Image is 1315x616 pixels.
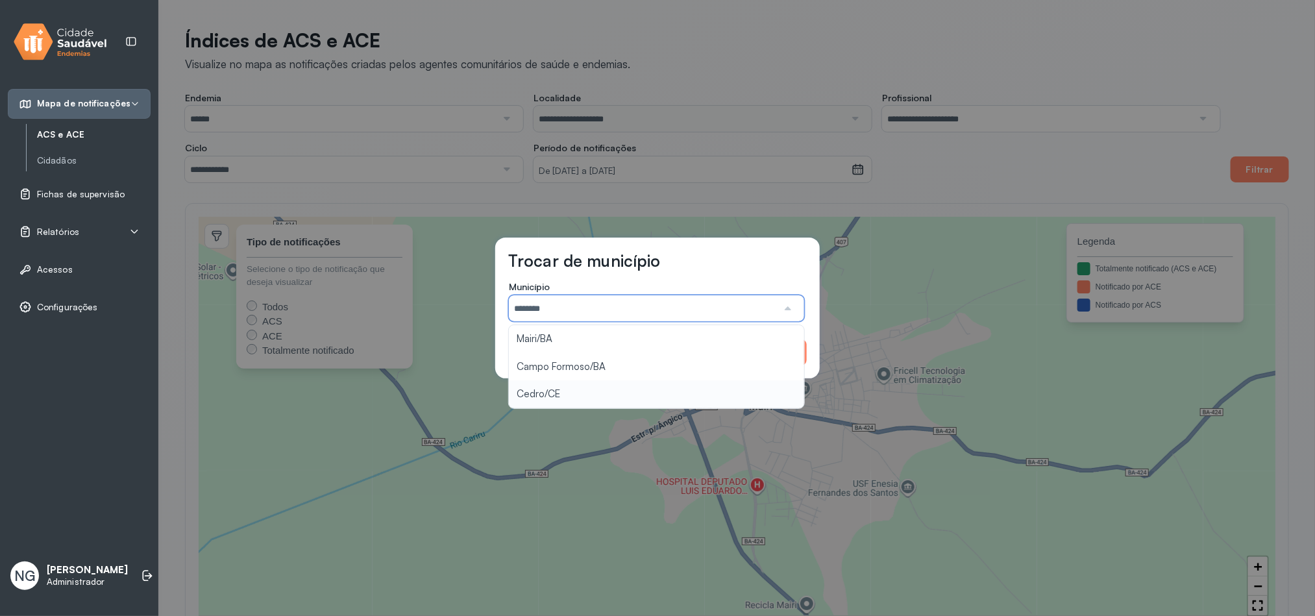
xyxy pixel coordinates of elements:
p: Administrador [47,576,128,587]
li: Campo Formoso/BA [509,353,804,381]
a: Acessos [19,263,140,276]
span: Acessos [37,264,73,275]
img: logo.svg [14,21,107,63]
span: Configurações [37,302,97,313]
a: Cidadãos [37,153,151,169]
a: ACS e ACE [37,129,151,140]
a: Cidadãos [37,155,151,166]
span: Fichas de supervisão [37,189,125,200]
h3: Trocar de município [508,251,661,271]
p: [PERSON_NAME] [47,564,128,576]
span: Mapa de notificações [37,98,130,109]
a: Fichas de supervisão [19,188,140,201]
li: Cedro/CE [509,380,804,408]
li: Mairi/BA [509,325,804,353]
span: Relatórios [37,227,79,238]
span: Município [509,281,550,293]
a: Configurações [19,301,140,314]
span: NG [14,567,35,584]
a: ACS e ACE [37,127,151,143]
